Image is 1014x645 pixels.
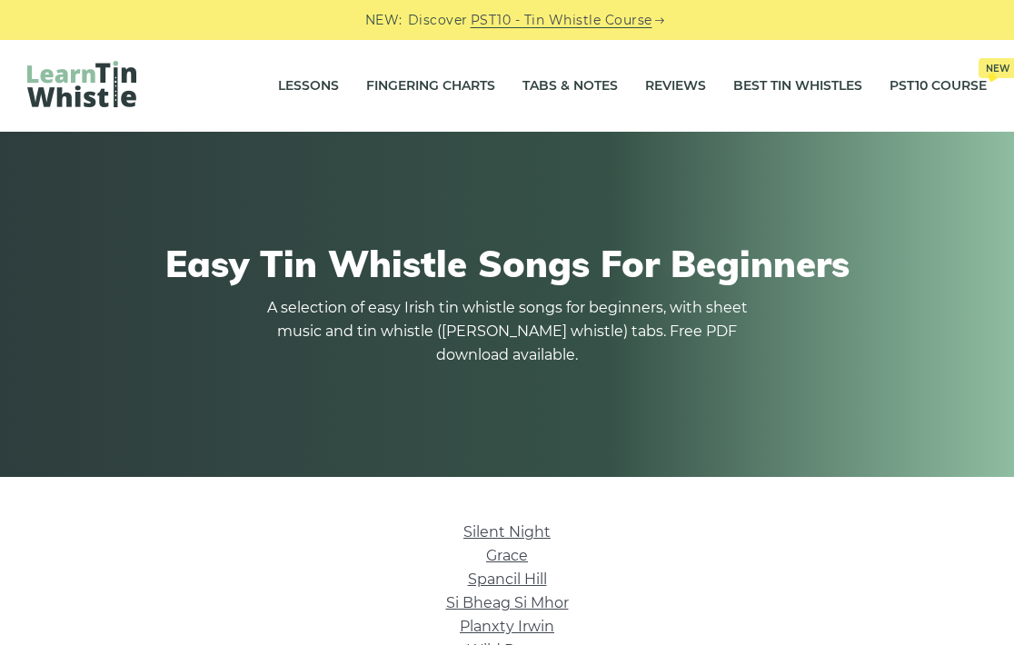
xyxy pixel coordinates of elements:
p: A selection of easy Irish tin whistle songs for beginners, with sheet music and tin whistle ([PER... [262,296,752,367]
a: Si­ Bheag Si­ Mhor [446,594,569,611]
h1: Easy Tin Whistle Songs For Beginners [36,242,978,285]
a: Fingering Charts [366,64,495,109]
a: Best Tin Whistles [733,64,862,109]
a: Spancil Hill [468,571,547,588]
a: PST10 CourseNew [890,64,987,109]
a: Lessons [278,64,339,109]
a: Tabs & Notes [522,64,618,109]
a: Reviews [645,64,706,109]
img: LearnTinWhistle.com [27,61,136,107]
a: Silent Night [463,523,551,541]
a: Planxty Irwin [460,618,554,635]
a: Grace [486,547,528,564]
